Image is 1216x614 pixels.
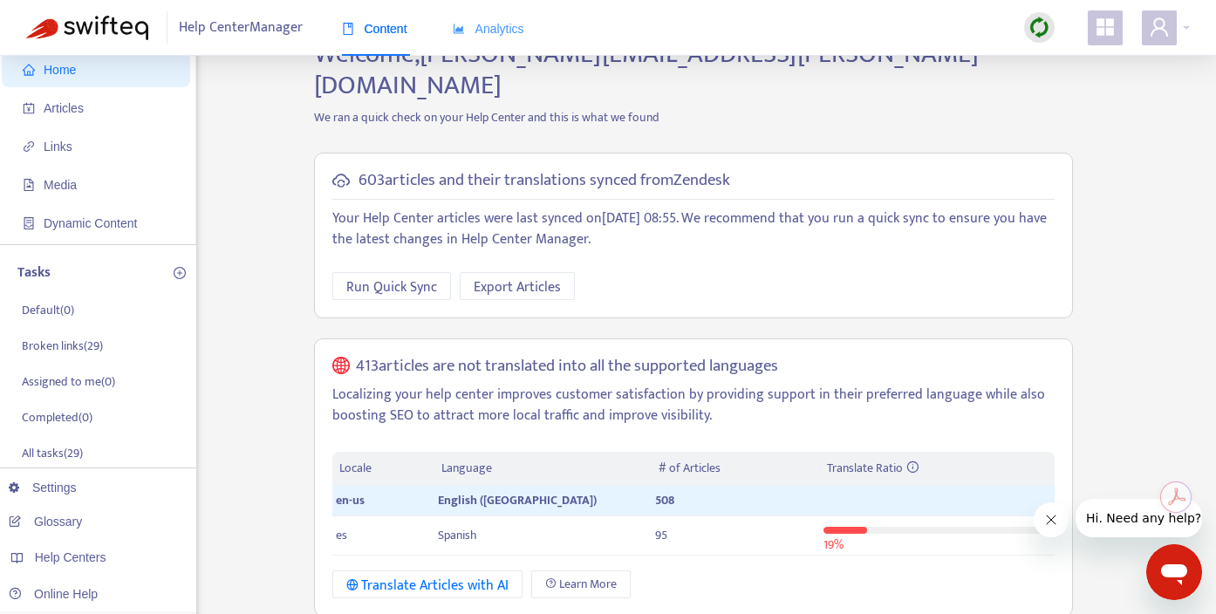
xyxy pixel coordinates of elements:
p: Your Help Center articles were last synced on [DATE] 08:55 . We recommend that you run a quick sy... [332,208,1055,250]
p: Broken links ( 29 ) [22,337,103,355]
iframe: Message from company [1076,499,1202,537]
span: area-chart [453,23,465,35]
p: Localizing your help center improves customer satisfaction by providing support in their preferre... [332,385,1055,426]
span: Learn More [559,575,617,594]
h5: 413 articles are not translated into all the supported languages [356,357,778,377]
a: Glossary [9,515,82,529]
span: Run Quick Sync [346,276,437,298]
span: Dynamic Content [44,216,137,230]
th: Language [434,452,651,486]
button: Export Articles [460,272,575,300]
span: Media [44,178,77,192]
button: Run Quick Sync [332,272,451,300]
span: 95 [655,525,667,545]
span: link [23,140,35,153]
a: Learn More [531,570,631,598]
p: We ran a quick check on your Help Center and this is what we found [301,108,1086,126]
span: Export Articles [474,276,561,298]
span: Analytics [453,22,524,36]
th: Locale [332,452,435,486]
span: Help Centers [35,550,106,564]
span: book [342,23,354,35]
span: Links [44,140,72,153]
span: Home [44,63,76,77]
img: Swifteq [26,16,148,40]
span: Content [342,22,407,36]
iframe: Button to launch messaging window [1146,544,1202,600]
p: Assigned to me ( 0 ) [22,372,115,391]
p: Default ( 0 ) [22,301,74,319]
span: file-image [23,179,35,191]
span: English ([GEOGRAPHIC_DATA]) [438,490,597,510]
span: Help Center Manager [179,11,303,44]
span: en-us [336,490,365,510]
p: Tasks [17,263,51,283]
span: plus-circle [174,267,186,279]
p: Completed ( 0 ) [22,408,92,426]
a: Online Help [9,587,98,601]
div: Translate Articles with AI [346,575,509,597]
span: cloud-sync [332,172,350,189]
span: Articles [44,101,84,115]
h5: 603 articles and their translations synced from Zendesk [359,171,730,191]
span: es [336,525,347,545]
span: account-book [23,102,35,114]
p: All tasks ( 29 ) [22,444,83,462]
a: Settings [9,481,77,495]
th: # of Articles [652,452,820,486]
div: Translate Ratio [827,459,1047,478]
span: home [23,64,35,76]
span: 19 % [823,535,844,555]
img: sync.dc5367851b00ba804db3.png [1028,17,1050,38]
span: 508 [655,490,674,510]
span: Welcome, [PERSON_NAME][EMAIL_ADDRESS][PERSON_NAME][DOMAIN_NAME] [314,32,979,107]
button: Translate Articles with AI [332,570,523,598]
span: appstore [1095,17,1116,38]
iframe: Close message [1034,502,1069,537]
span: container [23,217,35,229]
span: global [332,357,350,377]
span: user [1149,17,1170,38]
span: Spanish [438,525,477,545]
